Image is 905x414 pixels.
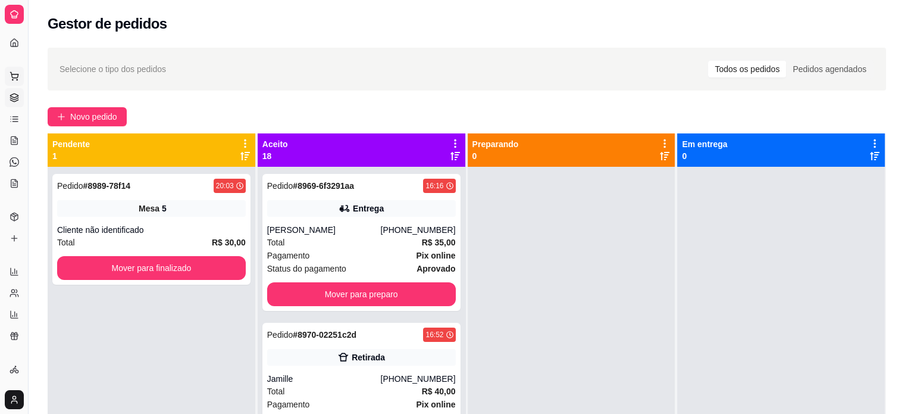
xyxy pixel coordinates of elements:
span: Pedido [57,181,83,191]
button: Novo pedido [48,107,127,126]
div: Entrega [353,203,384,214]
strong: Pix online [416,400,455,409]
span: Total [267,236,285,249]
strong: R$ 35,00 [422,238,456,247]
span: Pagamento [267,398,310,411]
div: 5 [162,203,167,214]
p: Preparando [472,138,519,150]
strong: R$ 40,00 [422,387,456,396]
p: 0 [472,150,519,162]
strong: # 8969-6f3291aa [293,181,354,191]
div: Jamille [267,373,381,385]
p: 0 [682,150,727,162]
span: Pedido [267,330,293,340]
button: Mover para preparo [267,282,456,306]
span: Total [57,236,75,249]
div: [PERSON_NAME] [267,224,381,236]
span: Status do pagamento [267,262,346,275]
p: 1 [52,150,90,162]
span: plus [57,113,65,121]
div: [PHONE_NUMBER] [380,224,455,236]
span: Pagamento [267,249,310,262]
div: Todos os pedidos [708,61,786,77]
strong: aprovado [417,264,455,273]
div: 16:52 [425,330,443,340]
span: Total [267,385,285,398]
p: Aceito [262,138,288,150]
div: Pedidos agendados [786,61,873,77]
span: Novo pedido [70,110,117,123]
p: Pendente [52,138,90,150]
button: Mover para finalizado [57,256,246,280]
div: 16:16 [425,181,443,191]
strong: # 8970-02251c2d [293,330,356,340]
div: Retirada [352,351,385,363]
span: Selecione o tipo dos pedidos [60,63,166,76]
div: [PHONE_NUMBER] [380,373,455,385]
p: Em entrega [682,138,727,150]
div: 20:03 [216,181,234,191]
strong: R$ 30,00 [212,238,246,247]
h2: Gestor de pedidos [48,14,167,33]
strong: # 8989-78f14 [83,181,130,191]
div: Cliente não identificado [57,224,246,236]
p: 18 [262,150,288,162]
span: Pedido [267,181,293,191]
span: Mesa [139,203,159,214]
strong: Pix online [416,251,455,260]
